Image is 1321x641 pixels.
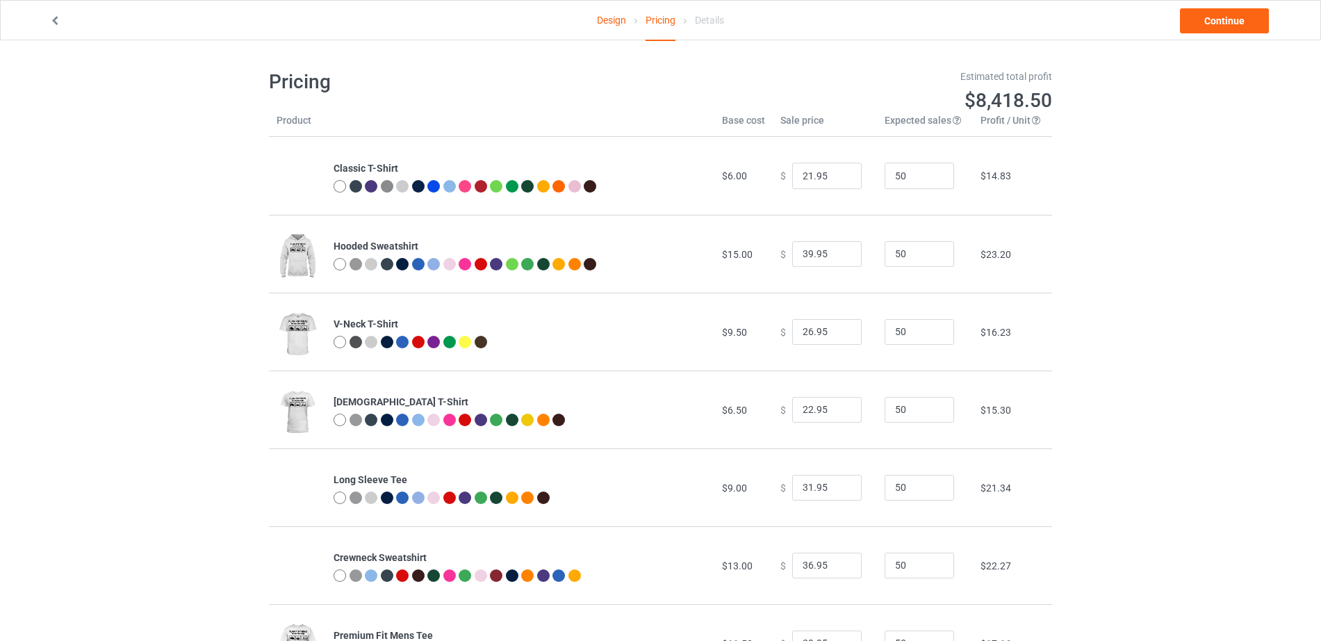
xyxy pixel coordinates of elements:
[334,474,407,485] b: Long Sleeve Tee
[722,170,747,181] span: $6.00
[381,180,393,193] img: heather_texture.png
[334,396,468,407] b: [DEMOGRAPHIC_DATA] T-Shirt
[780,326,786,337] span: $
[714,113,773,137] th: Base cost
[780,560,786,571] span: $
[334,163,398,174] b: Classic T-Shirt
[722,405,747,416] span: $6.50
[722,249,753,260] span: $15.00
[981,405,1011,416] span: $15.30
[334,552,427,563] b: Crewneck Sweatshirt
[334,318,398,330] b: V-Neck T-Shirt
[269,70,651,95] h1: Pricing
[981,327,1011,338] span: $16.23
[780,248,786,259] span: $
[981,249,1011,260] span: $23.20
[780,170,786,181] span: $
[334,630,433,641] b: Premium Fit Mens Tee
[973,113,1052,137] th: Profit / Unit
[965,89,1052,112] span: $8,418.50
[646,1,675,41] div: Pricing
[981,170,1011,181] span: $14.83
[1180,8,1269,33] a: Continue
[773,113,877,137] th: Sale price
[981,482,1011,494] span: $21.34
[695,1,724,40] div: Details
[722,560,753,571] span: $13.00
[981,560,1011,571] span: $22.27
[780,404,786,415] span: $
[334,241,418,252] b: Hooded Sweatshirt
[722,327,747,338] span: $9.50
[877,113,973,137] th: Expected sales
[722,482,747,494] span: $9.00
[671,70,1053,83] div: Estimated total profit
[269,113,326,137] th: Product
[780,482,786,493] span: $
[597,1,626,40] a: Design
